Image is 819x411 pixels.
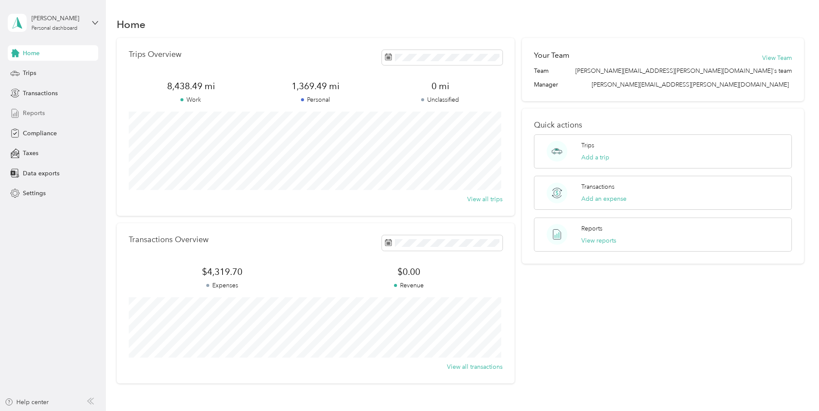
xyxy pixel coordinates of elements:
h1: Home [117,20,146,29]
p: Expenses [129,281,316,290]
div: [PERSON_NAME] [31,14,85,23]
p: Personal [253,95,378,104]
p: Trips [581,141,594,150]
span: 8,438.49 mi [129,80,253,92]
span: Manager [534,80,558,89]
span: Taxes [23,149,38,158]
span: $0.00 [316,266,503,278]
p: Quick actions [534,121,792,130]
p: Work [129,95,253,104]
p: Transactions Overview [129,235,208,244]
span: Home [23,49,40,58]
span: Reports [23,109,45,118]
p: Trips Overview [129,50,181,59]
span: Trips [23,68,36,78]
span: [PERSON_NAME][EMAIL_ADDRESS][PERSON_NAME][DOMAIN_NAME]'s team [575,66,792,75]
span: Transactions [23,89,58,98]
span: 0 mi [378,80,503,92]
button: Add a trip [581,153,609,162]
span: Data exports [23,169,59,178]
span: Compliance [23,129,57,138]
p: Unclassified [378,95,503,104]
span: 1,369.49 mi [253,80,378,92]
span: Team [534,66,549,75]
iframe: Everlance-gr Chat Button Frame [771,363,819,411]
button: View all trips [467,195,503,204]
button: View reports [581,236,616,245]
p: Transactions [581,182,614,191]
button: Add an expense [581,194,627,203]
p: Reports [581,224,602,233]
span: $4,319.70 [129,266,316,278]
button: Help center [5,398,49,407]
button: View Team [762,53,792,62]
button: View all transactions [447,362,503,371]
p: Revenue [316,281,503,290]
span: Settings [23,189,46,198]
div: Personal dashboard [31,26,78,31]
h2: Your Team [534,50,569,61]
span: [PERSON_NAME][EMAIL_ADDRESS][PERSON_NAME][DOMAIN_NAME] [592,81,789,88]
